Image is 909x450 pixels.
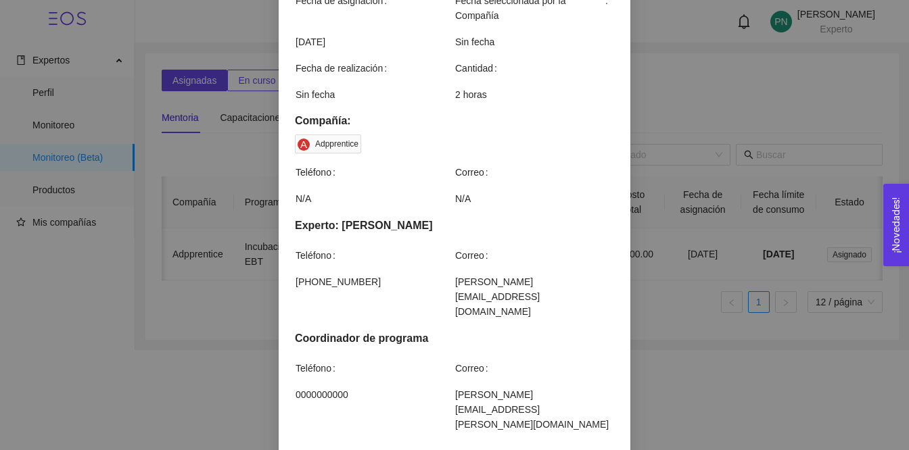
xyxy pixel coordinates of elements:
span: N/A [455,191,613,206]
span: Teléfono [296,361,341,376]
span: N/A [296,191,454,206]
span: Cantidad [455,61,503,76]
span: 0000000000 [296,387,454,402]
h5: Compañía: [295,113,614,129]
span: 2 horas [455,87,613,102]
span: [DATE] [296,34,454,49]
span: Teléfono [296,165,341,180]
span: Correo [455,165,494,180]
span: Teléfono [296,248,341,263]
span: Correo [455,248,494,263]
span: Sin fecha [455,34,613,49]
span: [PHONE_NUMBER] [296,274,454,289]
span: Sin fecha [296,87,454,102]
div: Adpprentice [315,137,358,151]
span: [PERSON_NAME][EMAIL_ADDRESS][DOMAIN_NAME] [455,274,613,319]
span: Correo [455,361,494,376]
div: Coordinador de programa [295,330,614,347]
div: Experto: [PERSON_NAME] [295,217,614,234]
button: Open Feedback Widget [883,184,909,266]
span: Fecha de realización [296,61,392,76]
span: A [300,139,307,149]
span: [PERSON_NAME][EMAIL_ADDRESS][PERSON_NAME][DOMAIN_NAME] [455,387,613,432]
